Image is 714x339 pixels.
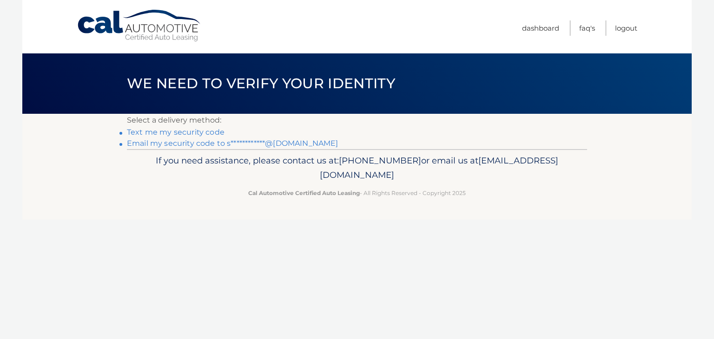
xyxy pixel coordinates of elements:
[579,20,595,36] a: FAQ's
[77,9,202,42] a: Cal Automotive
[248,189,360,196] strong: Cal Automotive Certified Auto Leasing
[133,153,581,183] p: If you need assistance, please contact us at: or email us at
[127,114,587,127] p: Select a delivery method:
[127,128,225,137] a: Text me my security code
[615,20,637,36] a: Logout
[127,75,395,92] span: We need to verify your identity
[522,20,559,36] a: Dashboard
[133,188,581,198] p: - All Rights Reserved - Copyright 2025
[339,155,421,166] span: [PHONE_NUMBER]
